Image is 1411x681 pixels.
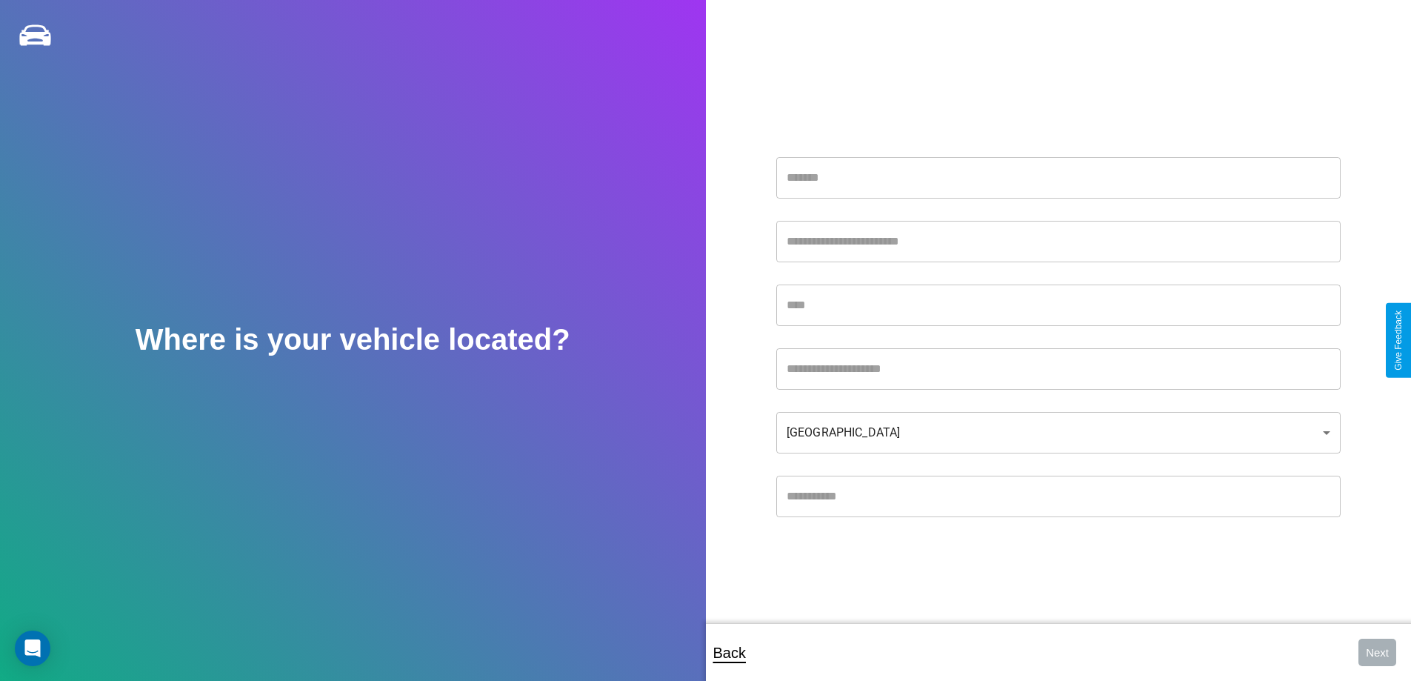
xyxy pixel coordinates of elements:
[776,412,1341,454] div: [GEOGRAPHIC_DATA]
[713,640,746,666] p: Back
[136,323,570,356] h2: Where is your vehicle located?
[1358,639,1396,666] button: Next
[1393,310,1404,371] div: Give Feedback
[15,631,50,666] div: Open Intercom Messenger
